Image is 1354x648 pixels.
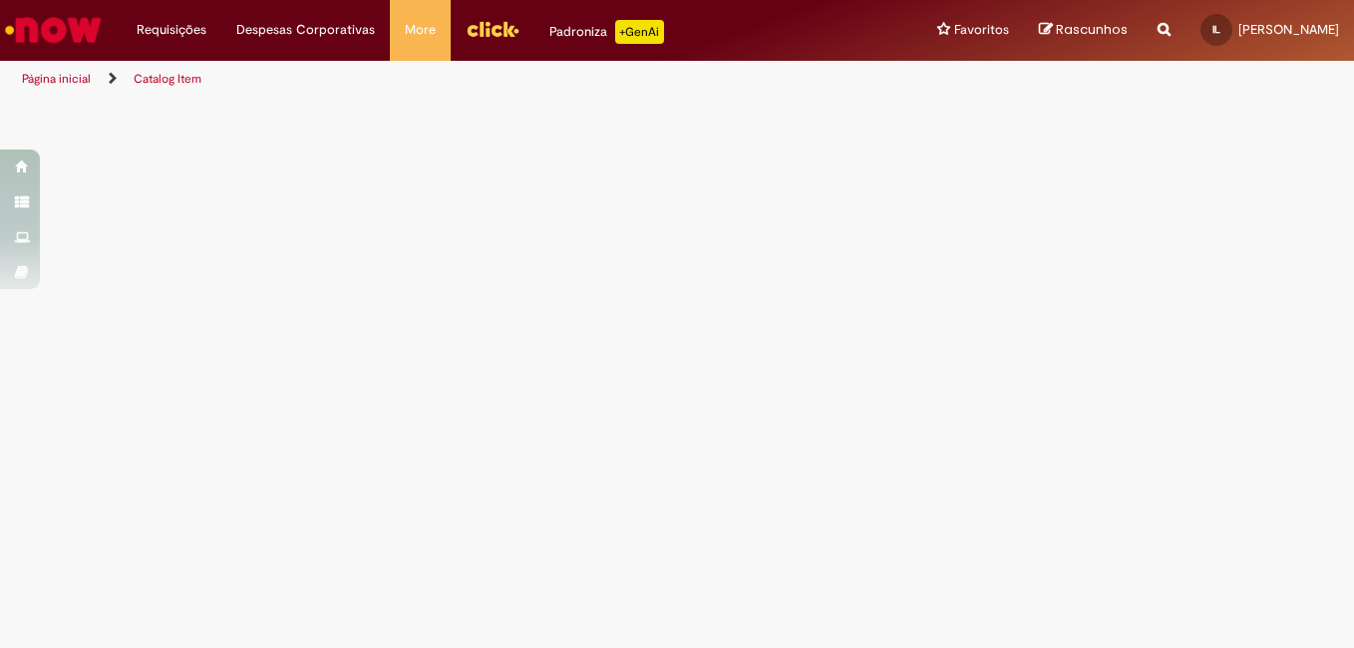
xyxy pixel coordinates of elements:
[405,20,436,40] span: More
[137,20,206,40] span: Requisições
[15,61,887,98] ul: Trilhas de página
[1212,23,1220,36] span: IL
[1056,20,1128,39] span: Rascunhos
[2,10,105,50] img: ServiceNow
[954,20,1009,40] span: Favoritos
[22,71,91,87] a: Página inicial
[1238,21,1339,38] span: [PERSON_NAME]
[1039,21,1128,40] a: Rascunhos
[236,20,375,40] span: Despesas Corporativas
[615,20,664,44] p: +GenAi
[466,14,519,44] img: click_logo_yellow_360x200.png
[134,71,201,87] a: Catalog Item
[549,20,664,44] div: Padroniza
